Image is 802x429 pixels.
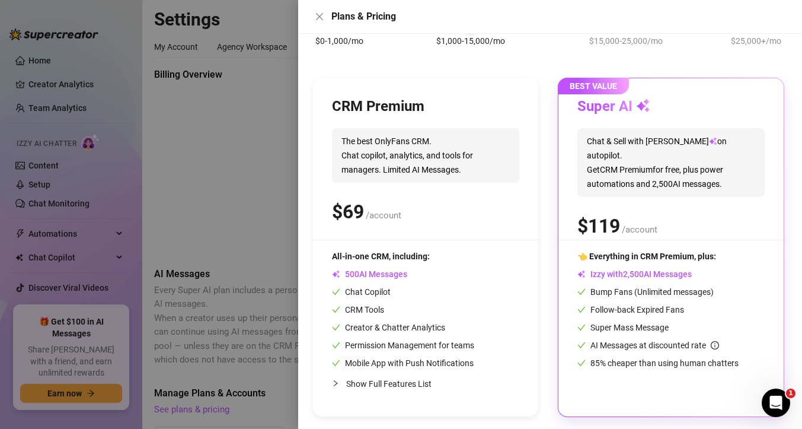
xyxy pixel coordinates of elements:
[332,97,424,116] h3: CRM Premium
[315,12,324,21] span: close
[558,78,629,94] span: BEST VALUE
[577,323,586,332] span: check
[577,215,620,237] span: $
[332,252,430,261] span: All-in-one CRM, including:
[332,128,519,183] span: The best OnlyFans CRM. Chat copilot, analytics, and tools for managers. Limited AI Messages.
[332,305,384,314] span: CRM Tools
[332,306,340,314] span: check
[436,34,505,47] span: $1,000-15,000/mo
[731,34,781,47] span: $25,000+/mo
[577,359,586,367] span: check
[312,9,327,24] button: Close
[589,34,663,47] span: $15,000-25,000/mo
[332,359,340,367] span: check
[577,269,692,279] span: Izzy with AI Messages
[332,323,445,332] span: Creator & Chatter Analytics
[577,287,714,297] span: Bump Fans (Unlimited messages)
[577,288,586,296] span: check
[332,341,340,349] span: check
[577,97,650,116] h3: Super AI
[332,370,519,398] div: Show Full Features List
[315,34,363,47] span: $0-1,000/mo
[332,380,339,387] span: collapsed
[577,358,739,368] span: 85% cheaper than using human chatters
[590,341,719,350] span: AI Messages at discounted rate
[577,341,586,349] span: check
[577,128,765,197] span: Chat & Sell with [PERSON_NAME] on autopilot. Get CRM Premium for free, plus power automations and...
[577,252,716,261] span: 👈 Everything in CRM Premium, plus:
[332,201,364,223] span: $
[366,210,401,221] span: /account
[331,9,788,24] div: Plans & Pricing
[332,287,391,297] span: Chat Copilot
[332,358,474,368] span: Mobile App with Push Notifications
[622,224,657,235] span: /account
[332,323,340,332] span: check
[346,379,432,389] span: Show Full Features List
[762,389,790,417] iframe: Intercom live chat
[332,341,474,350] span: Permission Management for teams
[577,305,684,314] span: Follow-back Expired Fans
[332,288,340,296] span: check
[711,341,719,349] span: info-circle
[786,389,795,398] span: 1
[577,306,586,314] span: check
[332,269,407,279] span: AI Messages
[577,323,669,332] span: Super Mass Message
